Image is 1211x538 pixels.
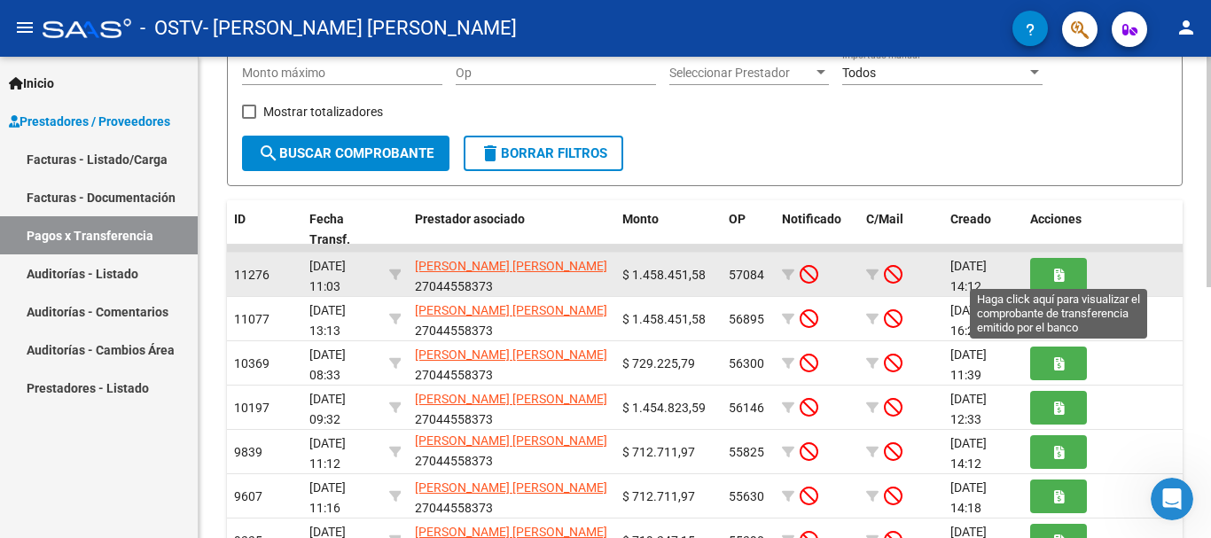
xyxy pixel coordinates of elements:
[415,480,607,515] span: 27044558373
[309,303,346,338] span: [DATE] 13:13
[729,356,764,370] span: 56300
[234,312,270,326] span: 11077
[622,312,706,326] span: $ 1.458.451,58
[408,200,615,259] datatable-header-cell: Prestador asociado
[842,66,876,80] span: Todos
[309,392,346,426] span: [DATE] 09:32
[140,9,203,48] span: - OSTV
[950,347,987,382] span: [DATE] 11:39
[722,200,775,259] datatable-header-cell: OP
[415,259,607,273] span: [PERSON_NAME] [PERSON_NAME]
[234,401,270,415] span: 10197
[669,66,813,81] span: Seleccionar Prestador
[415,392,607,406] span: [PERSON_NAME] [PERSON_NAME]
[227,200,302,259] datatable-header-cell: ID
[729,445,764,459] span: 55825
[1151,478,1193,520] iframe: Intercom live chat
[782,212,841,226] span: Notificado
[234,212,246,226] span: ID
[480,143,501,164] mat-icon: delete
[415,259,607,293] span: 27044558373
[622,445,695,459] span: $ 712.711,97
[950,303,987,338] span: [DATE] 16:24
[415,347,607,362] span: [PERSON_NAME] [PERSON_NAME]
[729,489,764,503] span: 55630
[309,347,346,382] span: [DATE] 08:33
[203,9,517,48] span: - [PERSON_NAME] [PERSON_NAME]
[622,356,695,370] span: $ 729.225,79
[415,433,607,468] span: 27044558373
[309,212,350,246] span: Fecha Transf.
[309,480,346,515] span: [DATE] 11:16
[415,303,607,317] span: [PERSON_NAME] [PERSON_NAME]
[309,259,346,293] span: [DATE] 11:03
[415,392,607,426] span: 27044558373
[950,259,987,293] span: [DATE] 14:12
[622,212,659,226] span: Monto
[729,312,764,326] span: 56895
[309,436,346,471] span: [DATE] 11:12
[415,433,607,448] span: [PERSON_NAME] [PERSON_NAME]
[1023,200,1183,259] datatable-header-cell: Acciones
[775,200,859,259] datatable-header-cell: Notificado
[622,489,695,503] span: $ 712.711,97
[729,401,764,415] span: 56146
[480,145,607,161] span: Borrar Filtros
[950,212,991,226] span: Creado
[302,200,382,259] datatable-header-cell: Fecha Transf.
[859,200,943,259] datatable-header-cell: C/Mail
[234,356,270,370] span: 10369
[14,17,35,38] mat-icon: menu
[943,200,1023,259] datatable-header-cell: Creado
[258,143,279,164] mat-icon: search
[1030,212,1082,226] span: Acciones
[866,212,903,226] span: C/Mail
[415,303,607,338] span: 27044558373
[729,212,746,226] span: OP
[729,268,764,282] span: 57084
[950,436,987,471] span: [DATE] 14:12
[415,480,607,495] span: [PERSON_NAME] [PERSON_NAME]
[464,136,623,171] button: Borrar Filtros
[622,268,706,282] span: $ 1.458.451,58
[1176,17,1197,38] mat-icon: person
[950,480,987,515] span: [DATE] 14:18
[234,489,262,503] span: 9607
[415,347,607,382] span: 27044558373
[9,112,170,131] span: Prestadores / Proveedores
[258,145,434,161] span: Buscar Comprobante
[263,101,383,122] span: Mostrar totalizadores
[242,136,449,171] button: Buscar Comprobante
[9,74,54,93] span: Inicio
[415,212,525,226] span: Prestador asociado
[950,392,987,426] span: [DATE] 12:33
[622,401,706,415] span: $ 1.454.823,59
[234,268,270,282] span: 11276
[234,445,262,459] span: 9839
[615,200,722,259] datatable-header-cell: Monto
